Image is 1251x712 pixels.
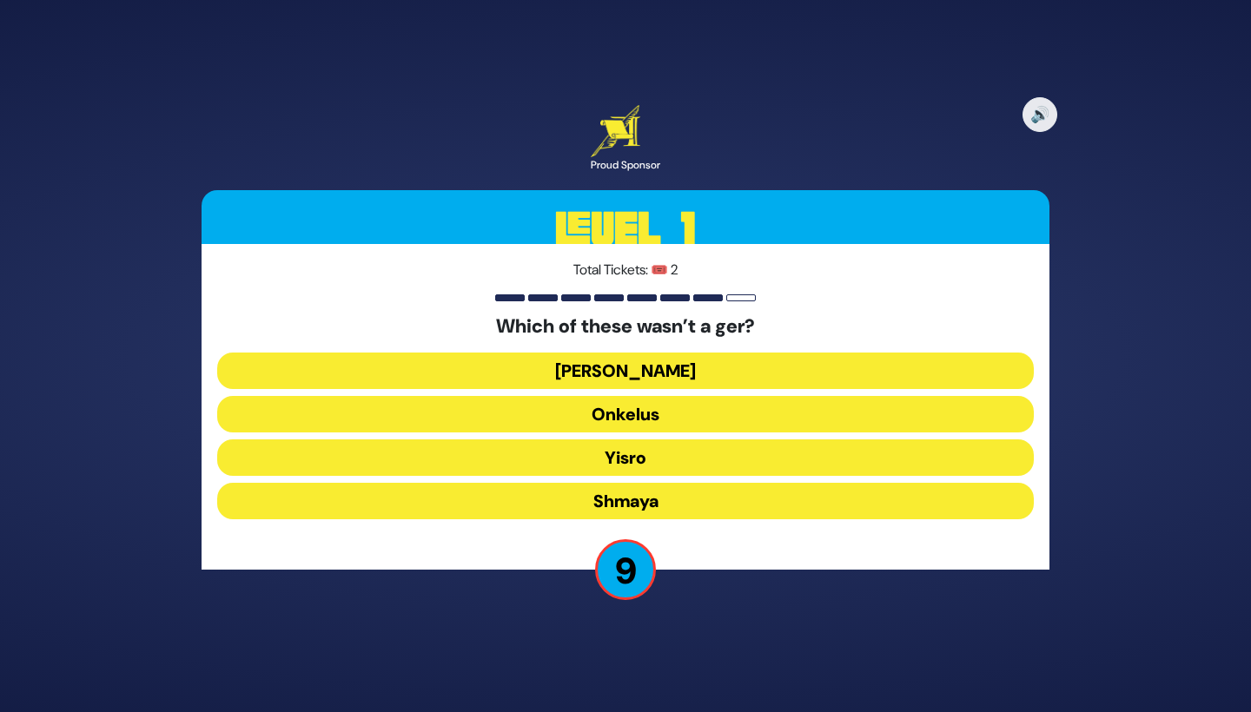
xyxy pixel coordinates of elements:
h3: Level 1 [202,190,1049,268]
h5: Which of these wasn’t a ger? [217,315,1034,338]
button: Yisro [217,439,1034,476]
img: Artscroll [591,105,640,157]
p: Total Tickets: 🎟️ 2 [217,260,1034,280]
button: [PERSON_NAME] [217,353,1034,389]
button: 🔊 [1023,97,1057,132]
button: Onkelus [217,396,1034,432]
button: Shmaya [217,483,1034,519]
p: 9 [595,539,656,600]
div: Proud Sponsor [591,157,660,173]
